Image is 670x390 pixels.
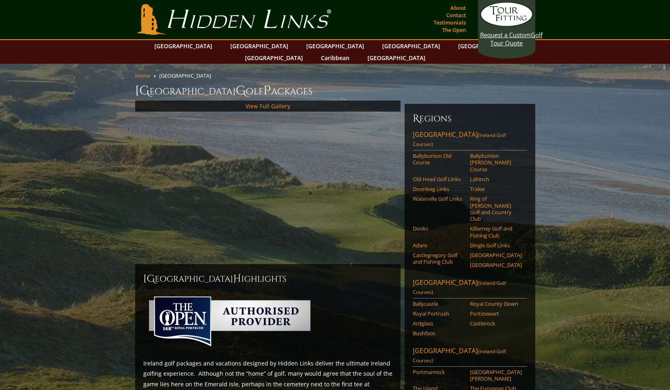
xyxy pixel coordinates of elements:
[444,9,468,21] a: Contact
[135,83,535,99] h1: [GEOGRAPHIC_DATA] olf ackages
[470,242,522,249] a: Dingle Golf Links
[413,346,527,367] a: [GEOGRAPHIC_DATA](Ireland Golf Courses)
[470,369,522,382] a: [GEOGRAPHIC_DATA][PERSON_NAME]
[413,132,506,148] span: (Ireland Golf Courses)
[317,52,354,64] a: Caribbean
[241,52,307,64] a: [GEOGRAPHIC_DATA]
[413,330,465,336] a: Bushfoot
[470,176,522,182] a: Lahinch
[413,152,465,166] a: Ballybunion Old Course
[413,130,527,150] a: [GEOGRAPHIC_DATA](Ireland Golf Courses)
[413,369,465,375] a: Portmarnock
[413,310,465,317] a: Royal Portrush
[470,186,522,192] a: Tralee
[378,40,444,52] a: [GEOGRAPHIC_DATA]
[413,348,506,364] span: (Ireland Golf Courses)
[263,83,271,99] span: P
[233,272,241,285] span: H
[302,40,368,52] a: [GEOGRAPHIC_DATA]
[470,262,522,268] a: [GEOGRAPHIC_DATA]
[413,242,465,249] a: Adare
[440,24,468,36] a: The Open
[236,83,246,99] span: G
[363,52,430,64] a: [GEOGRAPHIC_DATA]
[135,72,150,79] a: Home
[413,112,527,125] h6: Regions
[480,2,533,47] a: Request a CustomGolf Tour Quote
[413,176,465,182] a: Old Head Golf Links
[150,40,216,52] a: [GEOGRAPHIC_DATA]
[413,195,465,202] a: Waterville Golf Links
[413,186,465,192] a: Doonbeg Links
[470,225,522,239] a: Killarney Golf and Fishing Club
[226,40,292,52] a: [GEOGRAPHIC_DATA]
[413,320,465,327] a: Ardglass
[413,300,465,307] a: Ballycastle
[470,152,522,173] a: Ballybunion [PERSON_NAME] Course
[413,278,527,298] a: [GEOGRAPHIC_DATA](Ireland Golf Courses)
[470,252,522,258] a: [GEOGRAPHIC_DATA]
[470,195,522,222] a: Ring of [PERSON_NAME] Golf and Country Club
[470,300,522,307] a: Royal County Down
[480,31,531,39] span: Request a Custom
[432,17,468,28] a: Testimonials
[470,320,522,327] a: Castlerock
[454,40,520,52] a: [GEOGRAPHIC_DATA]
[413,225,465,232] a: Dooks
[470,310,522,317] a: Portstewart
[245,102,290,110] a: View Full Gallery
[159,72,214,79] li: [GEOGRAPHIC_DATA]
[413,252,465,265] a: Castlegregory Golf and Fishing Club
[413,280,506,296] span: (Ireland Golf Courses)
[448,2,468,13] a: About
[143,272,392,285] h2: [GEOGRAPHIC_DATA] ighlights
